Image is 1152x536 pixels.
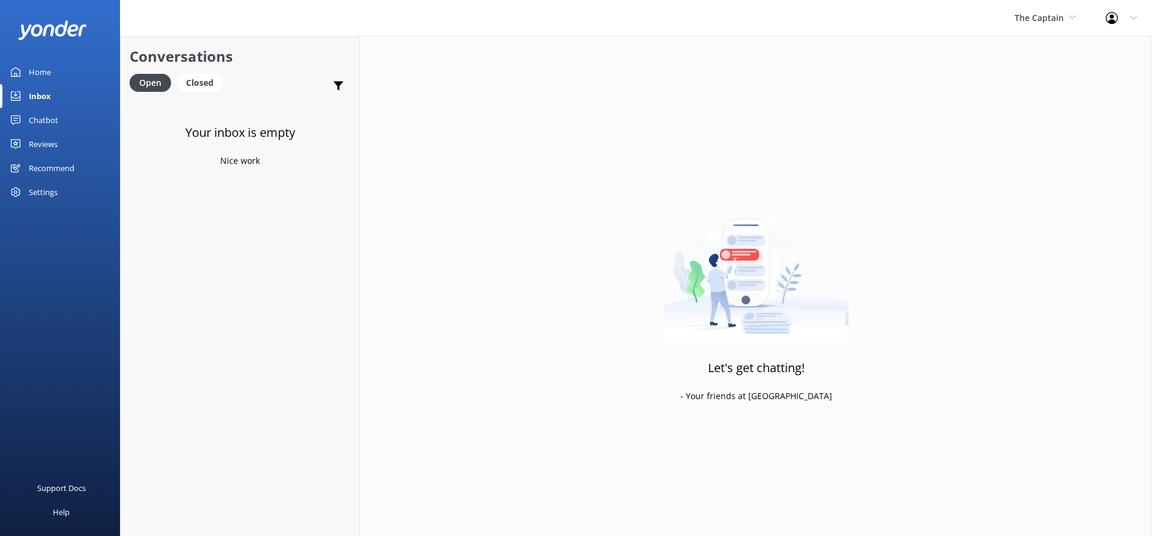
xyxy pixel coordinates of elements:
[29,108,58,132] div: Chatbot
[708,358,805,378] h3: Let's get chatting!
[185,123,295,142] h3: Your inbox is empty
[29,132,58,156] div: Reviews
[1015,12,1064,23] span: The Captain
[29,60,51,84] div: Home
[53,500,70,524] div: Help
[29,84,51,108] div: Inbox
[130,45,350,68] h2: Conversations
[29,156,74,180] div: Recommend
[177,76,229,89] a: Closed
[130,74,171,92] div: Open
[177,74,223,92] div: Closed
[18,20,87,40] img: yonder-white-logo.png
[37,476,86,500] div: Support Docs
[680,390,832,403] p: - Your friends at [GEOGRAPHIC_DATA]
[664,193,849,343] img: artwork of a man stealing a conversation from at giant smartphone
[29,180,58,204] div: Settings
[220,154,260,167] p: Nice work
[130,76,177,89] a: Open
